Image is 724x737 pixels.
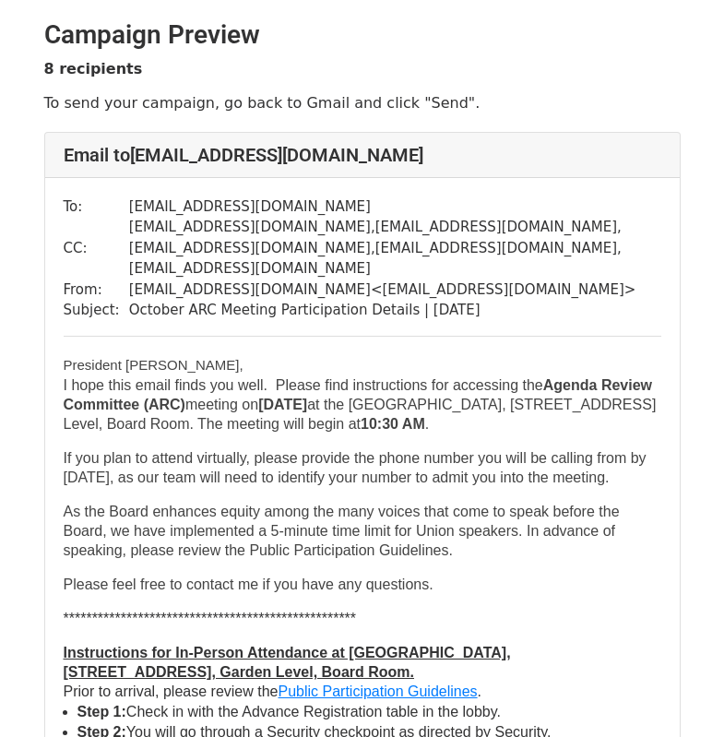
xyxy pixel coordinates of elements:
[129,196,661,218] td: [EMAIL_ADDRESS][DOMAIN_NAME]
[129,217,661,279] td: [EMAIL_ADDRESS][DOMAIN_NAME] , [EMAIL_ADDRESS][DOMAIN_NAME] , [EMAIL_ADDRESS][DOMAIN_NAME] , [EMA...
[64,279,129,301] td: From:
[64,504,620,558] font: As the Board enhances equity among the many voices that come to speak before the Board, we have i...
[64,577,433,592] font: Please feel free to contact me if you have any questions.
[77,704,502,719] span: Check in with the Advance Registration table in the lobby.
[44,19,681,51] h2: Campaign Preview
[77,704,126,719] b: Step 1:
[44,60,143,77] strong: 8 recipients
[64,450,647,485] font: If you plan to attend virtually, please provide the phone number you will be calling from by [DAT...
[64,217,129,279] td: CC:
[478,684,481,699] span: .
[64,684,279,699] span: Prior to arrival, please review the
[64,196,129,218] td: To:
[64,357,243,373] font: President [PERSON_NAME],
[64,645,511,680] b: Instructions for In-Person Attendance at [GEOGRAPHIC_DATA], [STREET_ADDRESS], Garden Level, Board...
[258,397,307,412] b: [DATE]
[129,300,661,321] td: October ARC Meeting Participation Details | [DATE]
[64,377,657,432] font: I hope this email finds you well. Please find instructions for accessing the meeting on at the [G...
[44,93,681,113] p: To send your campaign, go back to Gmail and click "Send".
[361,416,425,432] b: 10:30 AM
[64,300,129,321] td: Subject:
[64,144,661,166] h4: Email to [EMAIL_ADDRESS][DOMAIN_NAME]
[129,279,661,301] td: [EMAIL_ADDRESS][DOMAIN_NAME] < [EMAIL_ADDRESS][DOMAIN_NAME] >
[278,684,477,699] a: Public Participation Guidelines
